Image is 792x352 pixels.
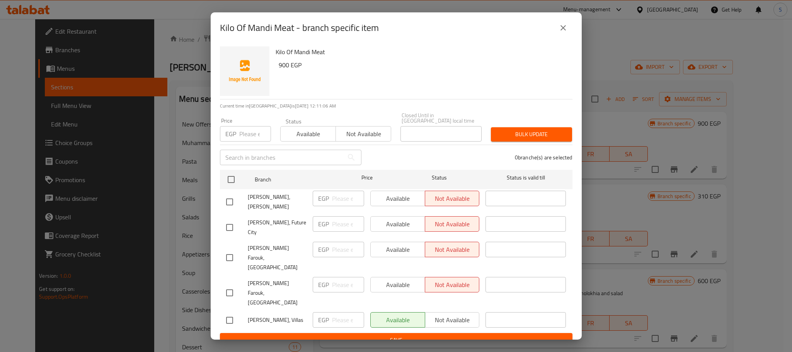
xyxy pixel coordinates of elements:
p: EGP [318,280,329,289]
p: EGP [318,194,329,203]
span: [PERSON_NAME] Farouk, [GEOGRAPHIC_DATA] [248,279,307,308]
p: EGP [318,245,329,254]
p: Current time in [GEOGRAPHIC_DATA] is [DATE] 12:11:06 AM [220,103,572,109]
h2: Kilo Of Mandi Meat - branch specific item [220,22,379,34]
input: Please enter price [332,312,364,328]
span: Save [226,335,566,345]
p: 0 branche(s) are selected [515,154,572,161]
button: Available [280,126,336,142]
span: Bulk update [497,130,566,139]
h6: 900 EGP [279,60,566,70]
span: Status is valid till [485,173,566,183]
span: Status [399,173,479,183]
span: [PERSON_NAME], Future City [248,218,307,237]
p: EGP [225,129,236,138]
input: Please enter price [332,277,364,292]
span: [PERSON_NAME], [PERSON_NAME] [248,192,307,212]
span: [PERSON_NAME] Farouk, [GEOGRAPHIC_DATA] [248,243,307,272]
input: Please enter price [332,191,364,206]
span: Available [284,128,333,140]
span: Price [341,173,393,183]
input: Please enter price [332,216,364,232]
p: EGP [318,315,329,325]
button: Not available [336,126,391,142]
button: close [554,19,572,37]
button: Bulk update [491,127,572,142]
span: Branch [255,175,335,185]
p: EGP [318,219,329,229]
input: Please enter price [239,126,271,142]
img: Kilo Of Mandi Meat [220,46,269,96]
h6: Kilo Of Mandi Meat [276,46,566,57]
input: Please enter price [332,242,364,257]
span: Not available [339,128,388,140]
input: Search in branches [220,150,344,165]
span: [PERSON_NAME], Villas [248,315,307,325]
button: Save [220,333,572,347]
